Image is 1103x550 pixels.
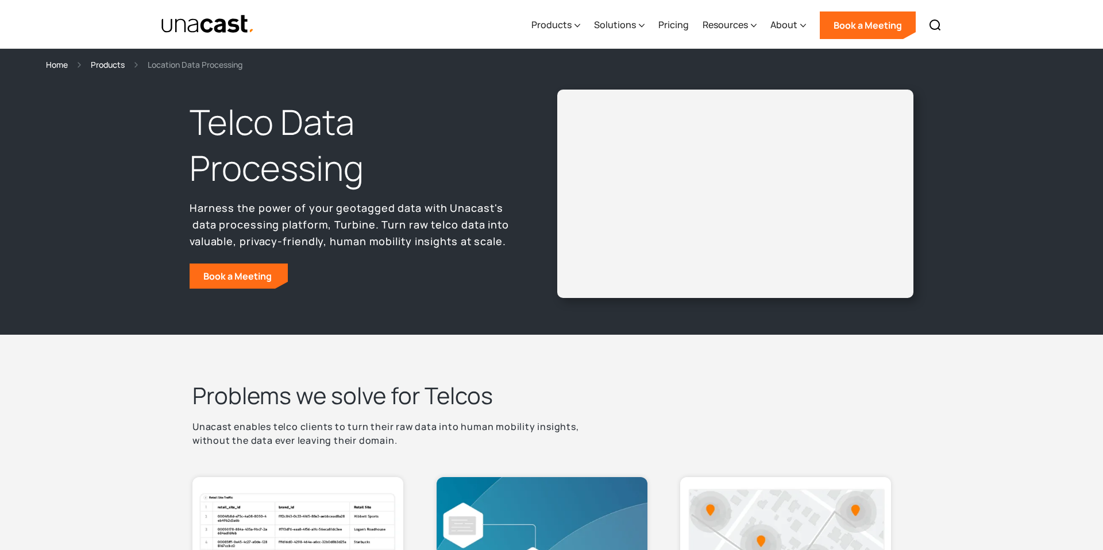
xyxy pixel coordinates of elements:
div: Products [531,2,580,49]
div: About [770,18,797,32]
p: Harness the power of your geotagged data with Unacast's data processing platform, Turbine. Turn r... [190,200,515,249]
div: Resources [703,18,748,32]
h2: Problems we solve for Telcos [192,381,911,410]
a: Home [46,58,68,71]
div: Resources [703,2,757,49]
a: Pricing [658,2,689,49]
div: Solutions [594,2,645,49]
a: Products [91,58,125,71]
a: home [161,14,254,34]
div: Location Data Processing [148,58,242,71]
img: Search icon [928,18,942,32]
img: Unacast text logo [161,14,254,34]
div: About [770,2,806,49]
a: Book a Meeting [820,11,916,39]
h1: Telco Data Processing [190,99,515,191]
p: Unacast enables telco clients to turn their raw data into human mobility insights, without the da... [192,420,597,447]
div: Solutions [594,18,636,32]
a: Book a Meeting [190,264,288,289]
div: Products [531,18,572,32]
